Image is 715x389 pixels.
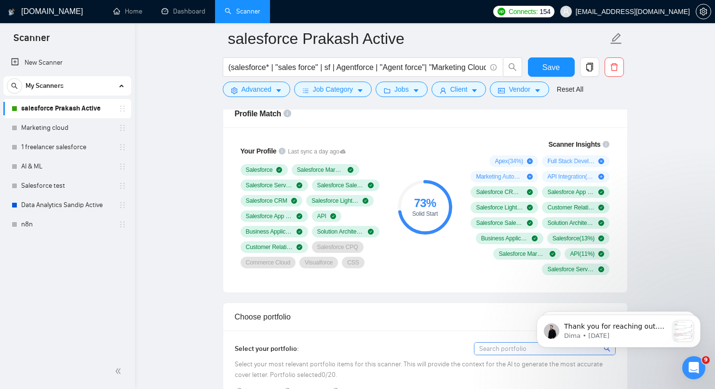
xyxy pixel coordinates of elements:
[598,158,604,164] span: plus-circle
[297,182,302,188] span: check-circle
[368,182,374,188] span: check-circle
[302,87,309,94] span: bars
[119,105,126,112] span: holder
[43,179,61,189] div: Dima
[297,213,302,219] span: check-circle
[547,219,594,227] span: Solution Architecture ( 20 %)
[550,251,555,257] span: check-circle
[20,252,78,263] span: Search for help
[476,188,523,196] span: Salesforce CRM ( 80 %)
[376,82,428,97] button: folderJobscaret-down
[21,157,113,176] a: AI & ML
[291,198,297,204] span: check-circle
[509,6,538,17] span: Connects:
[476,173,523,181] span: Marketing Automation ( 16 %)
[153,324,168,331] span: Help
[702,356,710,364] span: 9
[19,118,174,134] p: How can we help?
[580,63,599,71] span: copy
[10,202,183,238] div: Send us a messageWe typically reply in under a minute
[527,220,533,226] span: check-circle
[231,87,238,94] span: setting
[547,173,594,181] span: API Integration ( 10 %)
[605,57,624,77] button: delete
[10,161,183,196] div: Profile image for DimaThank you for reaching out. Please double-check your BM permissions (specif...
[6,31,57,51] span: Scanner
[547,188,594,196] span: Salesforce App Development ( 55 %)
[476,219,523,227] span: Salesforce Sales Cloud ( 23 %)
[21,138,113,157] a: 1 freelancer salesforce
[119,221,126,228] span: holder
[548,141,600,148] span: Scanner Insights
[440,87,446,94] span: user
[394,84,409,95] span: Jobs
[7,83,22,89] span: search
[21,99,113,118] a: salesforce Prakash Active
[503,63,522,71] span: search
[119,124,126,132] span: holder
[235,303,616,331] div: Choose portfolio
[471,87,478,94] span: caret-down
[547,204,594,211] span: Customer Relationship Management ( 27 %)
[547,157,594,165] span: Full Stack Development ( 19 %)
[7,78,22,94] button: search
[21,118,113,138] a: Marketing cloud
[242,84,271,95] span: Advanced
[598,266,604,272] span: check-circle
[235,360,603,379] span: Select your most relevant portfolio items for this scanner. This will provide the context for the...
[11,53,123,72] a: New Scanner
[14,248,179,267] button: Search for help
[113,7,142,15] a: homeHome
[598,205,604,210] span: check-circle
[347,259,359,266] span: CSS
[598,236,604,241] span: check-circle
[527,158,533,164] span: plus-circle
[246,181,293,189] span: Salesforce Service Cloud
[580,57,599,77] button: copy
[503,57,522,77] button: search
[20,220,161,230] div: We typically reply in under a minute
[305,259,333,266] span: Visualforce
[225,7,260,15] a: searchScanner
[605,63,623,71] span: delete
[8,4,15,20] img: logo
[241,147,277,155] span: Your Profile
[119,143,126,151] span: holder
[119,182,126,190] span: holder
[398,211,452,217] div: Solid Start
[598,189,604,195] span: check-circle
[21,176,113,195] a: Salesforce test
[297,166,344,174] span: Salesforce Marketing Cloud
[527,205,533,210] span: check-circle
[10,146,183,197] div: Recent messageProfile image for DimaThank you for reaching out. Please double-check your BM permi...
[246,259,291,266] span: Commerce Cloud
[553,235,595,242] span: Salesforce ( 13 %)
[20,169,39,188] img: Profile image for Dima
[19,18,35,34] img: logo
[279,148,285,154] span: info-circle
[570,250,594,258] span: API ( 11 %)
[528,57,575,77] button: Save
[317,243,358,251] span: Salesforce CPQ
[313,84,353,95] span: Job Category
[317,181,364,189] span: Salesforce Sales Cloud
[384,87,391,94] span: folder
[598,220,604,226] span: check-circle
[235,110,282,118] span: Profile Match
[317,228,364,236] span: Solution Architecture
[696,8,711,15] span: setting
[223,82,290,97] button: settingAdvancedcaret-down
[20,210,161,220] div: Send us a message
[121,15,141,35] img: Profile image for Sofiia
[311,197,359,205] span: Salesforce Lightning
[610,32,622,45] span: edit
[509,84,530,95] span: Vendor
[474,343,615,355] input: Search portfolio
[540,6,550,17] span: 154
[14,271,179,299] div: ✅ How To: Connect your agency to [DOMAIN_NAME]
[297,244,302,250] span: check-circle
[119,163,126,170] span: holder
[598,174,604,180] span: plus-circle
[20,154,173,165] div: Recent message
